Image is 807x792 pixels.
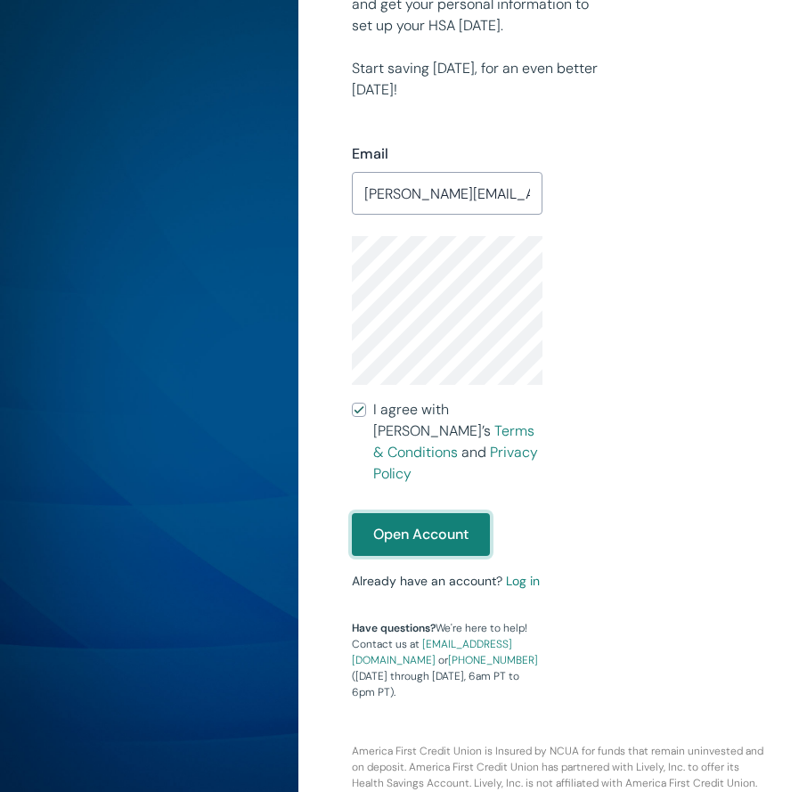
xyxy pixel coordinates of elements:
[352,143,388,165] label: Email
[373,399,542,485] span: I agree with [PERSON_NAME]’s and
[506,573,540,589] a: Log in
[352,621,436,635] strong: Have questions?
[352,573,540,589] small: Already have an account?
[352,637,512,667] a: [EMAIL_ADDRESS][DOMAIN_NAME]
[352,58,613,101] p: Start saving [DATE], for an even better [DATE]!
[448,653,538,667] a: [PHONE_NUMBER]
[352,513,490,556] button: Open Account
[352,620,542,700] p: We're here to help! Contact us at or ([DATE] through [DATE], 6am PT to 6pm PT).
